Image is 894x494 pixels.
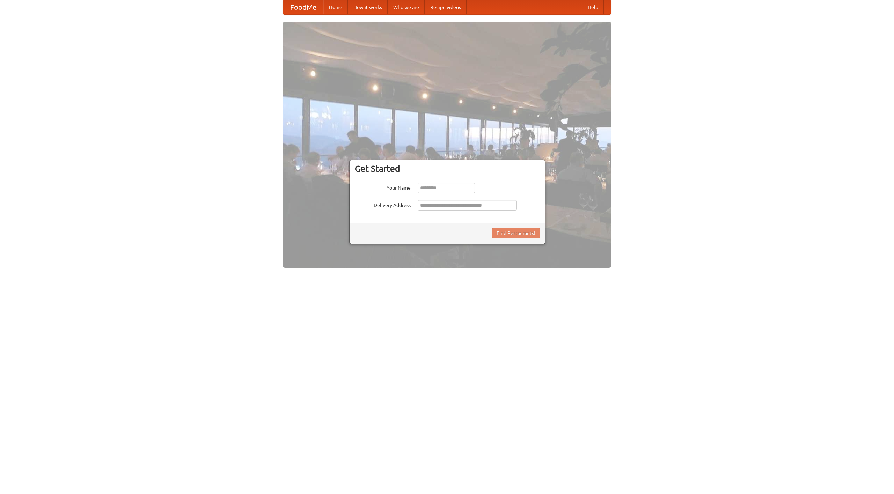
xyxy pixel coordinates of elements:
a: Home [323,0,348,14]
a: How it works [348,0,388,14]
a: Help [582,0,604,14]
a: Who we are [388,0,425,14]
button: Find Restaurants! [492,228,540,238]
a: FoodMe [283,0,323,14]
label: Delivery Address [355,200,411,209]
label: Your Name [355,183,411,191]
h3: Get Started [355,163,540,174]
a: Recipe videos [425,0,467,14]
